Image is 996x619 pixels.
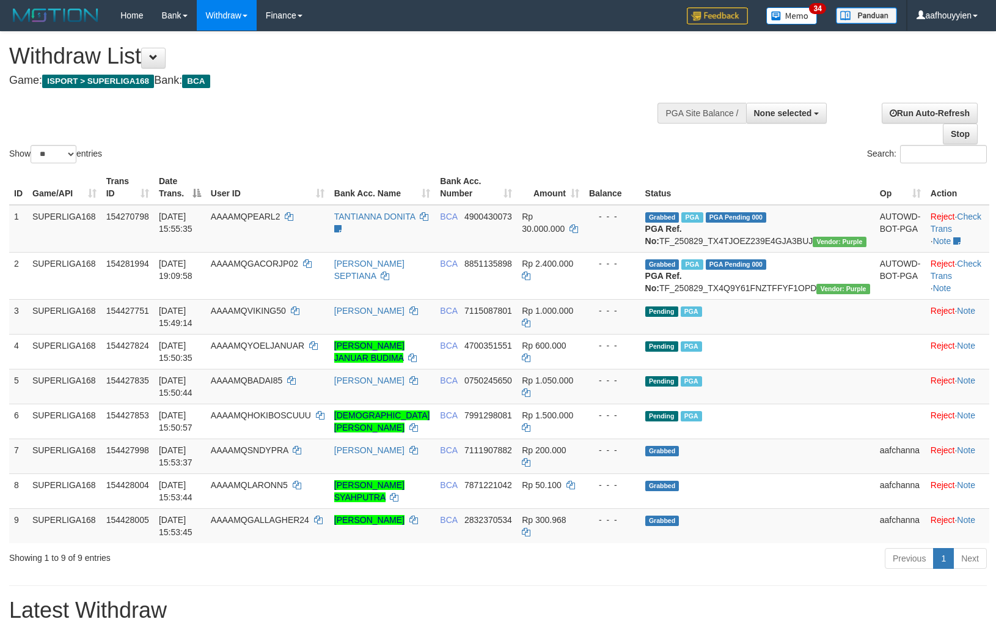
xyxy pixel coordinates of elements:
td: aafchanna [875,508,926,543]
span: AAAAMQSNDYPRA [211,445,288,455]
span: Grabbed [645,212,679,223]
a: Note [957,445,975,455]
span: Marked by aafsoycanthlai [681,411,702,421]
span: Rp 1.000.000 [522,306,573,316]
div: - - - [589,514,635,526]
img: Button%20Memo.svg [766,7,818,24]
span: Grabbed [645,516,679,526]
td: · [926,508,989,543]
a: Note [957,306,975,316]
label: Search: [867,145,987,163]
span: BCA [182,75,210,88]
span: Pending [645,411,678,421]
td: aafchanna [875,473,926,508]
b: PGA Ref. No: [645,224,682,246]
a: Reject [931,212,955,221]
button: None selected [746,103,827,124]
th: Bank Acc. Number: activate to sort column ascending [435,170,517,205]
div: - - - [589,374,635,387]
th: Balance [584,170,640,205]
span: 154427824 [106,341,149,350]
a: Reject [931,341,955,350]
span: Rp 30.000.000 [522,212,565,234]
span: Copy 7871221042 to clipboard [464,480,512,490]
a: [DEMOGRAPHIC_DATA][PERSON_NAME] [334,410,430,432]
td: AUTOWD-BOT-PGA [875,252,926,299]
a: [PERSON_NAME] SYAHPUTRA [334,480,405,502]
td: 9 [9,508,27,543]
td: · · [926,205,989,253]
a: 1 [933,548,954,569]
td: 1 [9,205,27,253]
div: - - - [589,339,635,352]
span: 154427853 [106,410,149,420]
span: Rp 50.100 [522,480,562,490]
span: Rp 200.000 [522,445,566,455]
a: Note [957,410,975,420]
th: Trans ID: activate to sort column ascending [101,170,154,205]
span: [DATE] 15:50:44 [159,376,192,398]
td: 4 [9,334,27,369]
td: SUPERLIGA168 [27,439,101,473]
a: [PERSON_NAME] [334,515,405,525]
td: SUPERLIGA168 [27,369,101,404]
span: BCA [440,480,457,490]
a: Note [957,376,975,385]
span: Pending [645,341,678,352]
span: [DATE] 19:09:58 [159,259,192,281]
td: 2 [9,252,27,299]
th: ID [9,170,27,205]
a: Reject [931,480,955,490]
span: [DATE] 15:50:57 [159,410,192,432]
a: Run Auto-Refresh [882,103,978,124]
th: Game/API: activate to sort column ascending [27,170,101,205]
td: · [926,404,989,439]
th: Amount: activate to sort column ascending [517,170,584,205]
span: Grabbed [645,481,679,491]
span: Rp 2.400.000 [522,259,573,269]
a: TANTIANNA DONITA [334,212,416,221]
td: · [926,369,989,404]
span: None selected [754,108,812,118]
span: 154427998 [106,445,149,455]
span: Pending [645,306,678,317]
img: Feedback.jpg [687,7,748,24]
span: [DATE] 15:53:44 [159,480,192,502]
td: · [926,334,989,369]
span: Pending [645,376,678,387]
a: Check Trans [931,259,981,281]
a: Reject [931,306,955,316]
span: AAAAMQGACORJP02 [211,259,298,269]
span: Copy 7115087801 to clipboard [464,306,512,316]
span: Marked by aafsoycanthlai [681,376,702,387]
span: AAAAMQLARONN5 [211,480,288,490]
span: 34 [809,3,826,14]
span: ISPORT > SUPERLIGA168 [42,75,154,88]
td: · [926,473,989,508]
td: · [926,299,989,334]
a: Note [957,341,975,350]
span: Vendor URL: https://trx4.1velocity.biz [816,284,870,294]
select: Showentries [31,145,76,163]
td: 6 [9,404,27,439]
a: Check Trans [931,212,981,234]
div: PGA Site Balance / [657,103,745,124]
span: 154427751 [106,306,149,316]
span: 154428004 [106,480,149,490]
span: Grabbed [645,259,679,270]
span: BCA [440,306,457,316]
span: BCA [440,212,457,221]
td: 7 [9,439,27,473]
a: [PERSON_NAME] SEPTIANA [334,259,405,281]
td: SUPERLIGA168 [27,299,101,334]
span: Vendor URL: https://trx4.1velocity.biz [813,237,866,247]
span: BCA [440,445,457,455]
a: Note [933,283,951,293]
h1: Withdraw List [9,44,652,69]
td: 3 [9,299,27,334]
td: SUPERLIGA168 [27,508,101,543]
td: SUPERLIGA168 [27,404,101,439]
span: AAAAMQBADAI85 [211,376,283,385]
span: Marked by aafsoycanthlai [681,341,702,352]
span: BCA [440,376,457,385]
